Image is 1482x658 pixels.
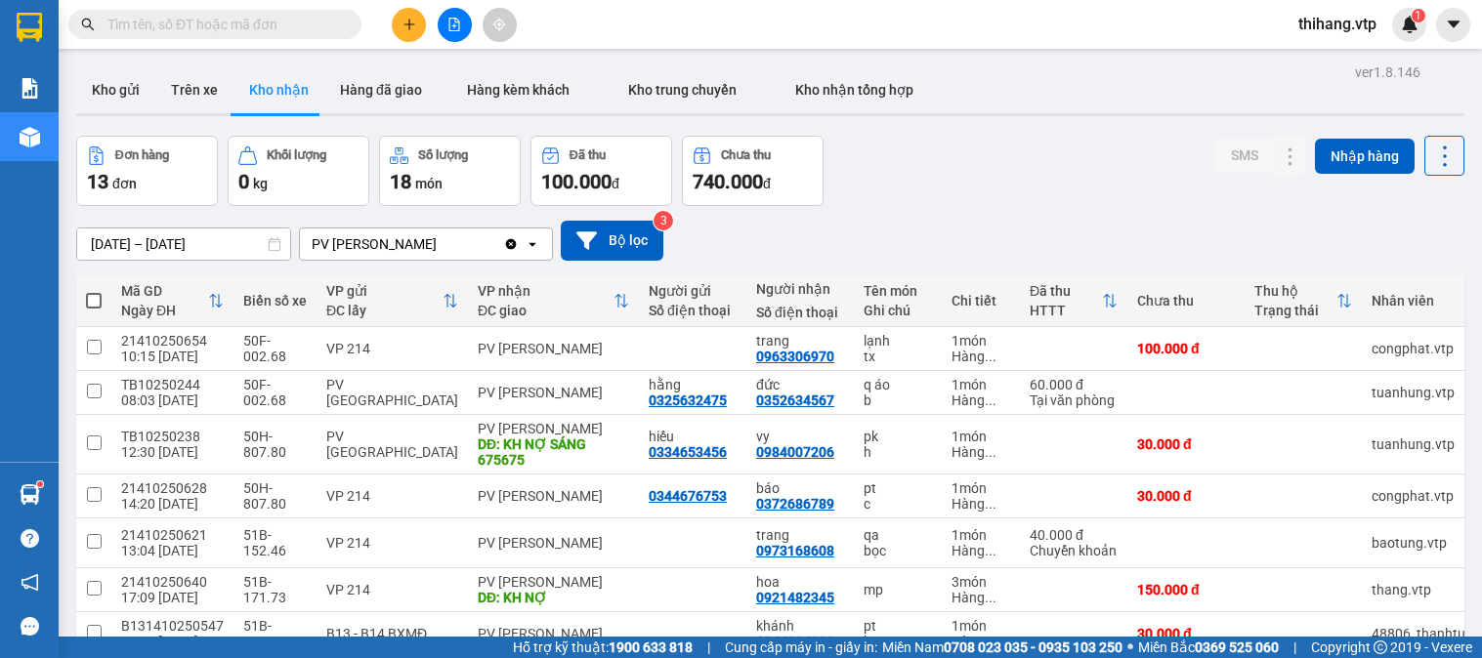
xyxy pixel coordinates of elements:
div: 1 món [952,480,1010,496]
span: Miền Bắc [1138,637,1279,658]
div: 51B-152.46 [243,527,307,558]
div: Thu hộ [1254,283,1336,299]
button: Đơn hàng13đơn [76,136,218,206]
div: 17:09 [DATE] [121,590,224,605]
div: 1 món [952,618,1010,634]
strong: 0369 525 060 [1195,639,1279,655]
span: đơn [112,176,137,191]
div: hoa [756,574,844,590]
div: 50H-807.80 [243,429,307,460]
div: 21410250640 [121,574,224,590]
span: file-add [447,18,461,31]
span: copyright [1374,640,1387,654]
sup: 1 [37,481,43,487]
div: VP gửi [326,283,443,299]
div: 14:24 [DATE] [121,634,224,649]
span: Hỗ trợ kỹ thuật: [513,637,693,658]
div: DĐ: KH NỢ [478,590,629,605]
input: Selected PV Gia Nghĩa. [439,234,441,254]
div: vy [756,429,844,444]
div: Ghi chú [864,303,932,318]
div: Hàng thông thường [952,496,1010,512]
span: notification [21,573,39,592]
span: | [707,637,710,658]
span: đ [763,176,771,191]
span: ... [985,634,996,649]
span: caret-down [1445,16,1462,33]
span: 100.000 [541,170,612,193]
div: PV [PERSON_NAME] [478,574,629,590]
sup: 1 [1412,9,1425,22]
th: Toggle SortBy [111,275,233,327]
span: ... [985,392,996,408]
div: Tại văn phòng [1030,392,1118,408]
span: 0 [238,170,249,193]
div: Chưa thu [1137,293,1235,308]
span: Hàng kèm khách [467,82,570,98]
div: hằng [649,377,737,392]
div: 51B-171.73 [243,574,307,605]
div: 0984007206 [756,444,834,460]
div: Hàng thông thường [952,392,1010,408]
div: mp [864,582,932,597]
img: icon-new-feature [1401,16,1418,33]
div: 21410250654 [121,333,224,349]
div: pk [864,429,932,444]
div: Biển số xe [243,293,307,308]
div: đức [756,377,844,392]
button: Hàng đã giao [324,66,438,113]
div: 08:03 [DATE] [121,392,224,408]
div: Khối lượng [267,148,326,162]
div: Hàng thông thường [952,634,1010,649]
div: Ngày ĐH [121,303,208,318]
div: 0921482345 [756,590,834,605]
button: plus [392,8,426,42]
th: Toggle SortBy [1245,275,1362,327]
div: h [864,444,932,460]
span: 13 [87,170,108,193]
button: Kho nhận [233,66,324,113]
span: Kho nhận tổng hợp [795,82,913,98]
div: VP 214 [326,341,458,356]
div: 21410250621 [121,527,224,543]
div: PV [PERSON_NAME] [312,234,437,254]
div: 50F-002.68 [243,333,307,364]
div: 14:20 [DATE] [121,496,224,512]
div: pt [864,618,932,634]
div: PV [PERSON_NAME] [478,341,629,356]
button: file-add [438,8,472,42]
div: ĐC lấy [326,303,443,318]
button: Chưa thu740.000đ [682,136,824,206]
button: Kho gửi [76,66,155,113]
span: Cung cấp máy in - giấy in: [725,637,877,658]
button: Khối lượng0kg [228,136,369,206]
span: message [21,617,39,636]
span: | [1293,637,1296,658]
button: Nhập hàng [1315,139,1415,174]
div: Đã thu [570,148,606,162]
button: Số lượng18món [379,136,521,206]
div: PV [GEOGRAPHIC_DATA] [326,429,458,460]
button: Trên xe [155,66,233,113]
div: Chi tiết [952,293,1010,308]
span: question-circle [21,529,39,548]
button: Đã thu100.000đ [530,136,672,206]
div: VP 214 [326,488,458,504]
input: Select a date range. [77,228,290,260]
span: search [81,18,95,31]
div: TB10250244 [121,377,224,392]
span: 740.000 [693,170,763,193]
div: ver 1.8.146 [1355,62,1420,83]
div: hiếu [649,429,737,444]
div: Số điện thoại [756,305,844,320]
div: 0963306970 [756,349,834,364]
th: Toggle SortBy [468,275,639,327]
div: h [864,634,932,649]
div: PV [PERSON_NAME] [478,626,629,641]
span: ... [985,543,996,558]
img: warehouse-icon [20,484,40,505]
div: PV [PERSON_NAME] [478,385,629,400]
div: B131410250547 [121,618,224,634]
span: 18 [390,170,411,193]
div: Hàng thông thường [952,444,1010,460]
